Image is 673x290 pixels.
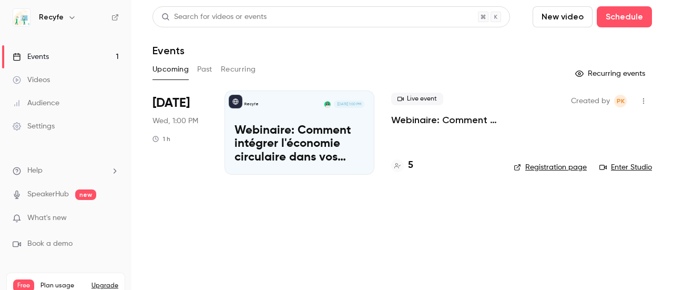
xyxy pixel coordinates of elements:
button: Recurring [221,61,256,78]
span: Pauline KATCHAVENDA [614,95,627,107]
span: new [75,189,96,200]
div: Events [13,52,49,62]
p: Recyfe [244,102,259,107]
span: [DATE] [152,95,190,112]
li: help-dropdown-opener [13,165,119,176]
div: Oct 15 Wed, 1:00 PM (Europe/Paris) [152,91,208,175]
h4: 5 [408,158,413,173]
span: PK [617,95,625,107]
span: What's new [27,213,67,224]
button: Upgrade [91,282,118,290]
a: SpeakerHub [27,189,69,200]
p: Webinaire: Comment intégrer l'économie circulaire dans vos projets ? [234,124,364,165]
button: New video [533,6,593,27]
div: Settings [13,121,55,132]
a: Webinaire: Comment intégrer l'économie circulaire dans vos projets ? RecyfePauline Katchavenda[DA... [225,91,374,175]
button: Past [197,61,212,78]
span: Plan usage [40,282,85,290]
button: Schedule [597,6,652,27]
a: Registration page [514,162,587,173]
span: Book a demo [27,238,73,249]
div: Search for videos or events [161,12,267,23]
span: Wed, 1:00 PM [152,116,198,126]
button: Upcoming [152,61,189,78]
span: Created by [571,95,610,107]
h1: Events [152,44,185,57]
a: 5 [391,158,413,173]
img: Pauline Katchavenda [324,101,331,108]
span: Live event [391,93,443,105]
div: Audience [13,98,59,108]
div: 1 h [152,135,170,143]
h6: Recyfe [39,12,64,23]
div: Videos [13,75,50,85]
span: Help [27,165,43,176]
img: Recyfe [13,9,30,26]
button: Recurring events [570,65,652,82]
a: Enter Studio [599,162,652,173]
a: Webinaire: Comment intégrer l'économie circulaire dans vos projets ? [391,114,497,126]
span: [DATE] 1:00 PM [334,101,364,108]
iframe: Noticeable Trigger [106,214,119,223]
